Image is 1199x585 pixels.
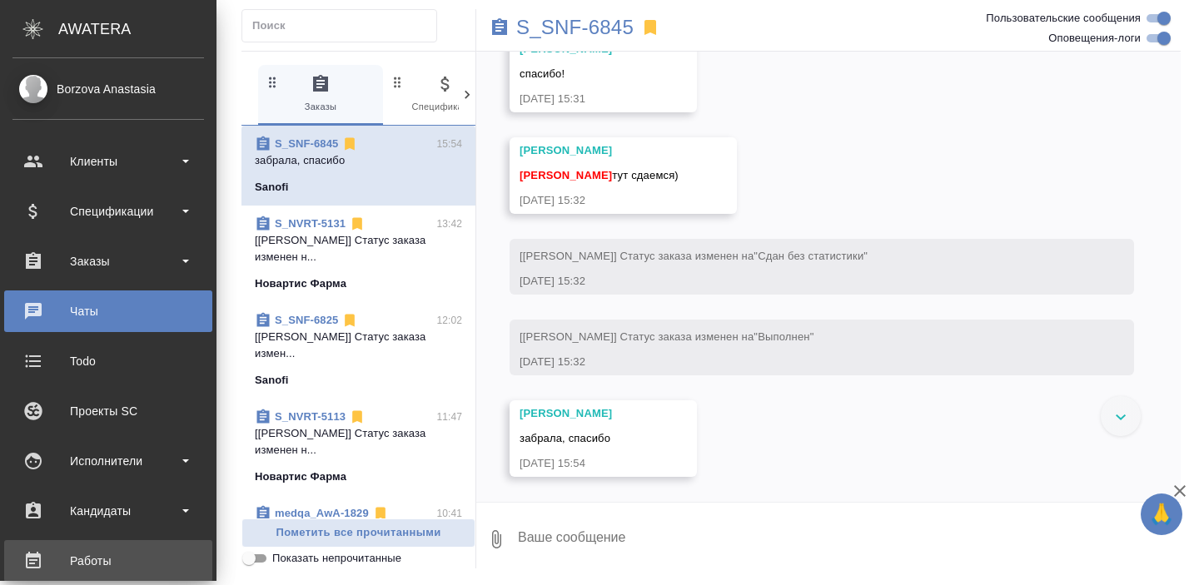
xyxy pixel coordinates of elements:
[12,80,204,98] div: Borzova Anastasia
[255,372,289,389] p: Sanofi
[275,314,338,326] a: S_SNF-6825
[520,354,1076,370] div: [DATE] 15:32
[255,152,462,169] p: забрала, спасибо
[436,505,462,522] p: 10:41
[341,136,358,152] svg: Отписаться
[349,216,366,232] svg: Отписаться
[436,216,462,232] p: 13:42
[241,126,475,206] div: S_SNF-684515:54забрала, спасибоSanofi
[372,505,389,522] svg: Отписаться
[252,14,436,37] input: Поиск
[754,250,868,262] span: "Сдан без статистики"
[12,498,204,523] div: Кандидаты
[58,12,216,46] div: AWATERA
[520,169,612,181] span: [PERSON_NAME]
[520,192,679,209] div: [DATE] 15:32
[12,149,204,174] div: Клиенты
[390,74,405,90] svg: Зажми и перетащи, чтобы поменять порядок вкладок
[275,507,369,519] a: medqa_AwA-1829
[275,410,346,423] a: S_NVRT-5113
[520,405,639,422] div: [PERSON_NAME]
[520,142,679,159] div: [PERSON_NAME]
[516,19,634,36] a: S_SNF-6845
[436,312,462,329] p: 12:02
[520,455,639,472] div: [DATE] 15:54
[390,74,501,115] span: Спецификации
[12,548,204,573] div: Работы
[255,232,462,265] p: [[PERSON_NAME]] Статус заказа изменен н...
[1048,30,1141,47] span: Оповещения-логи
[520,432,610,444] span: забрала, спасибо
[241,302,475,399] div: S_SNF-682512:02[[PERSON_NAME]] Статус заказа измен...Sanofi
[265,74,376,115] span: Заказы
[4,540,212,582] a: Работы
[986,10,1141,27] span: Пользовательские сообщения
[272,550,401,567] span: Показать непрочитанные
[255,425,462,459] p: [[PERSON_NAME]] Статус заказа изменен н...
[255,275,346,292] p: Новартис Фарма
[4,290,212,332] a: Чаты
[520,91,639,107] div: [DATE] 15:31
[12,299,204,324] div: Чаты
[12,349,204,374] div: Todo
[241,518,475,548] button: Пометить все прочитанными
[349,409,366,425] svg: Отписаться
[12,199,204,224] div: Спецификации
[520,169,679,181] span: тут сдаемся)
[520,273,1076,290] div: [DATE] 15:32
[520,67,565,80] span: спасибо!
[275,217,346,230] a: S_NVRT-5131
[754,330,813,343] span: "Выполнен"
[12,449,204,473] div: Исполнители
[255,468,346,485] p: Новартис Фарма
[4,340,212,382] a: Todo
[241,399,475,495] div: S_NVRT-511311:47[[PERSON_NAME]] Статус заказа изменен н...Новартис Фарма
[255,179,289,196] p: Sanofi
[275,137,338,150] a: S_SNF-6845
[251,523,466,543] span: Пометить все прочитанными
[436,409,462,425] p: 11:47
[520,250,868,262] span: [[PERSON_NAME]] Статус заказа изменен на
[12,249,204,274] div: Заказы
[436,136,462,152] p: 15:54
[241,206,475,302] div: S_NVRT-513113:42[[PERSON_NAME]] Статус заказа изменен н...Новартис Фарма
[520,330,813,343] span: [[PERSON_NAME]] Статус заказа изменен на
[341,312,358,329] svg: Отписаться
[255,329,462,362] p: [[PERSON_NAME]] Статус заказа измен...
[12,399,204,424] div: Проекты SC
[241,495,475,575] div: medqa_AwA-182910:41[PERSON_NAME]...AWATERA
[4,390,212,432] a: Проекты SC
[265,74,281,90] svg: Зажми и перетащи, чтобы поменять порядок вкладок
[1147,497,1176,532] span: 🙏
[1141,493,1182,535] button: 🙏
